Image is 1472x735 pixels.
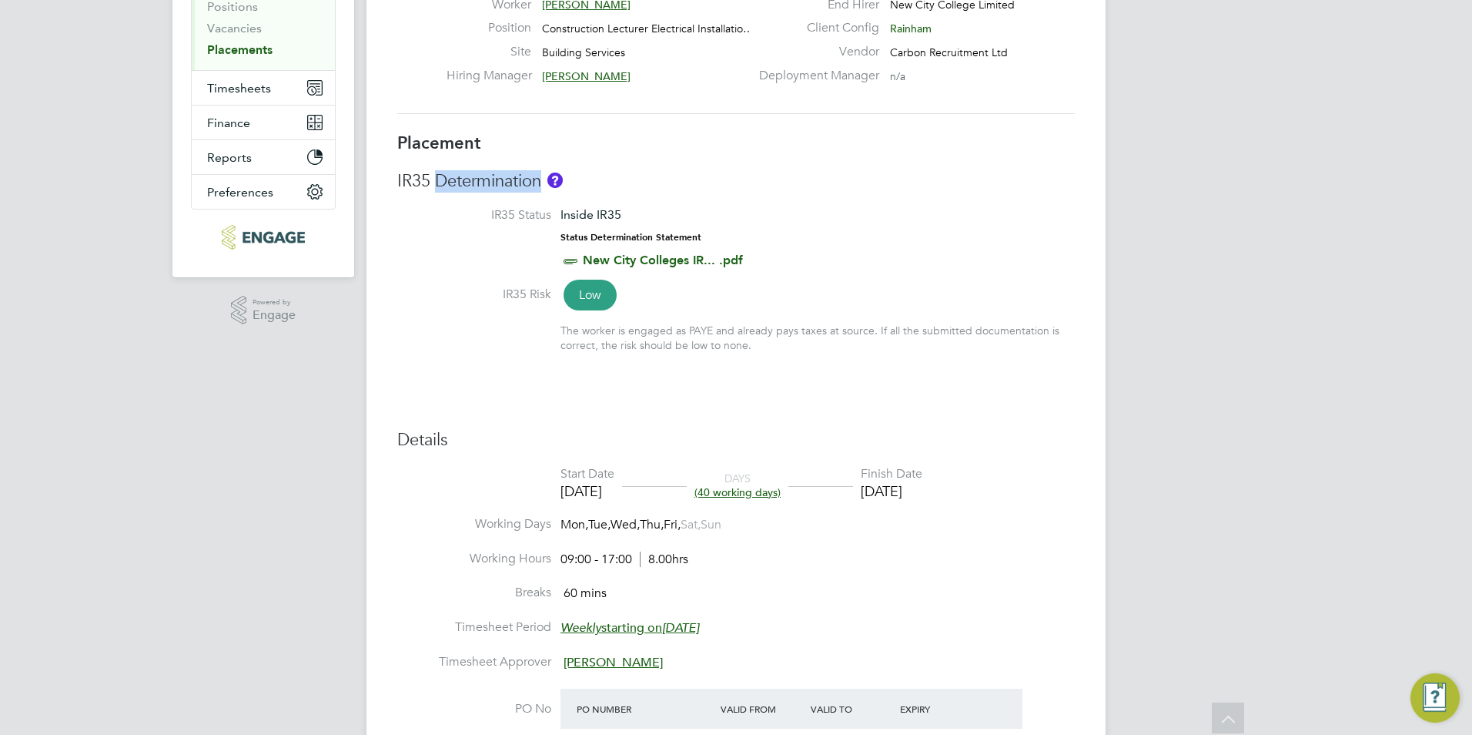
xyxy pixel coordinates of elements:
[640,517,664,532] span: Thu,
[890,69,905,83] span: n/a
[687,472,788,499] div: DAYS
[397,585,551,601] label: Breaks
[231,296,296,325] a: Powered byEngage
[750,68,879,84] label: Deployment Manager
[890,45,1008,59] span: Carbon Recruitment Ltd
[207,42,273,57] a: Placements
[253,296,296,309] span: Powered by
[542,22,754,35] span: Construction Lecturer Electrical Installatio…
[573,695,717,723] div: PO Number
[694,485,781,499] span: (40 working days)
[397,133,481,153] b: Placement
[192,71,335,105] button: Timesheets
[253,309,296,322] span: Engage
[397,551,551,567] label: Working Hours
[542,45,625,59] span: Building Services
[662,620,699,636] em: [DATE]
[560,482,614,500] div: [DATE]
[207,185,273,200] span: Preferences
[542,69,631,83] span: [PERSON_NAME]
[397,654,551,670] label: Timesheet Approver
[192,140,335,174] button: Reports
[564,586,607,602] span: 60 mins
[890,22,932,35] span: Rainham
[896,695,986,723] div: Expiry
[560,517,588,532] span: Mon,
[750,44,879,60] label: Vendor
[1410,673,1460,723] button: Engage Resource Center
[611,517,640,532] span: Wed,
[207,150,252,165] span: Reports
[397,701,551,717] label: PO No
[207,21,262,35] a: Vacancies
[397,287,551,303] label: IR35 Risk
[701,517,721,532] span: Sun
[397,207,551,223] label: IR35 Status
[447,44,531,60] label: Site
[664,517,681,532] span: Fri,
[750,20,879,36] label: Client Config
[222,225,304,250] img: carbonrecruitment-logo-retina.png
[397,619,551,636] label: Timesheet Period
[447,68,531,84] label: Hiring Manager
[447,20,531,36] label: Position
[861,466,922,482] div: Finish Date
[397,516,551,532] label: Working Days
[807,695,897,723] div: Valid To
[547,173,563,188] button: About IR35
[207,116,250,130] span: Finance
[207,81,271,96] span: Timesheets
[564,280,617,310] span: Low
[560,620,699,636] span: starting on
[717,695,807,723] div: Valid From
[560,232,701,243] strong: Status Determination Statement
[583,253,743,267] a: New City Colleges IR... .pdf
[192,106,335,139] button: Finance
[560,207,621,222] span: Inside IR35
[560,552,688,568] div: 09:00 - 17:00
[681,517,701,532] span: Sat,
[191,225,336,250] a: Go to home page
[397,429,1075,451] h3: Details
[397,170,1075,193] h3: IR35 Determination
[564,655,663,670] span: [PERSON_NAME]
[192,175,335,209] button: Preferences
[560,620,601,636] em: Weekly
[861,482,922,500] div: [DATE]
[560,466,614,482] div: Start Date
[560,324,1075,351] div: The worker is engaged as PAYE and already pays taxes at source. If all the submitted documentatio...
[588,517,611,532] span: Tue,
[640,552,688,567] span: 8.00hrs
